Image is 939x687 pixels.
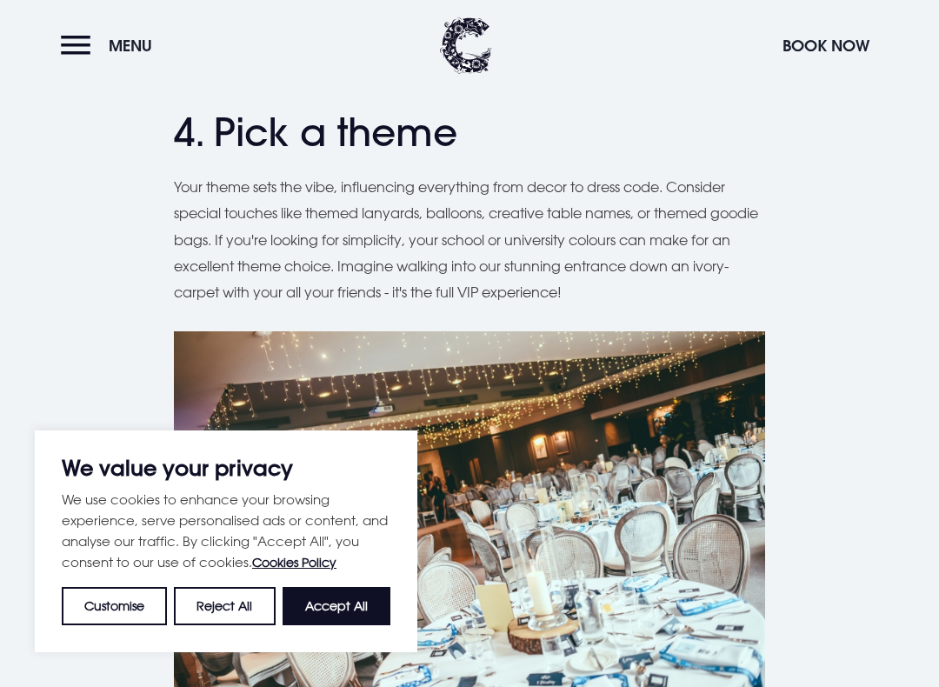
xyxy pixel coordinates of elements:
[109,36,152,56] span: Menu
[440,17,492,74] img: Clandeboye Lodge
[35,430,417,652] div: We value your privacy
[61,27,161,64] button: Menu
[174,110,765,156] h2: 4. Pick a theme
[252,555,336,570] a: Cookies Policy
[62,587,167,625] button: Customise
[174,174,765,306] p: Your theme sets the vibe, influencing everything from decor to dress code. Consider special touch...
[774,27,878,64] button: Book Now
[174,587,275,625] button: Reject All
[62,457,390,478] p: We value your privacy
[62,489,390,573] p: We use cookies to enhance your browsing experience, serve personalised ads or content, and analys...
[283,587,390,625] button: Accept All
